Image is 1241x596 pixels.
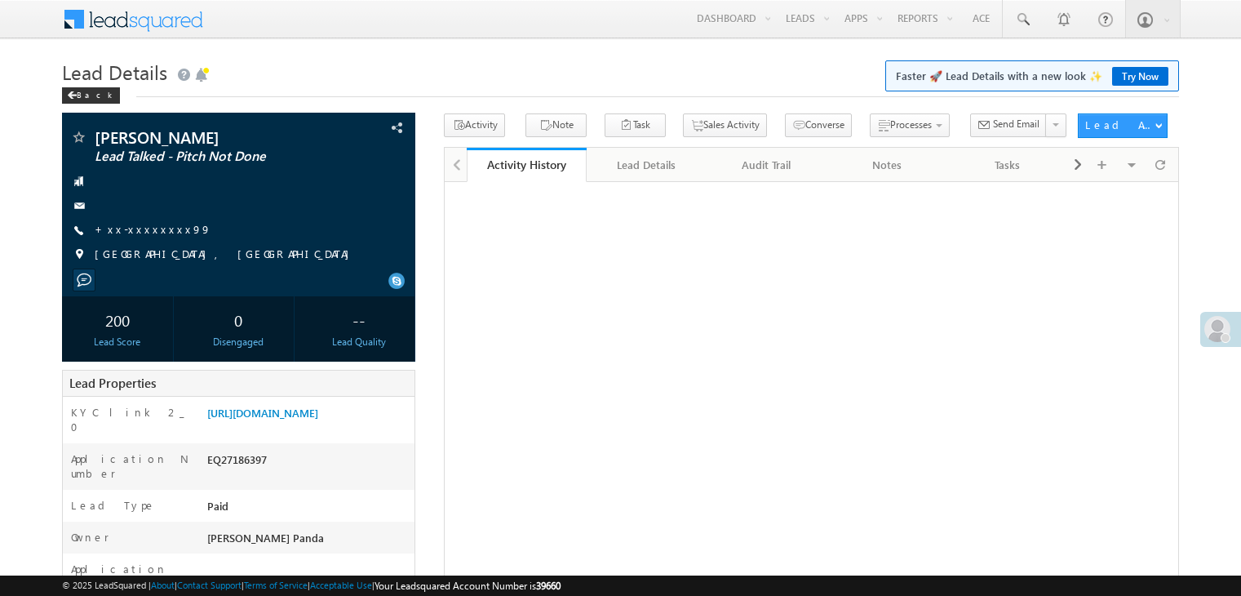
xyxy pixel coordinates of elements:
div: Tasks [961,155,1053,175]
a: Audit Trail [707,148,827,182]
button: Note [525,113,587,137]
span: Processes [890,118,932,131]
div: Lead Details [600,155,692,175]
a: About [151,580,175,590]
button: Activity [444,113,505,137]
button: Send Email [970,113,1047,137]
span: 39660 [536,580,561,592]
label: Owner [71,530,109,545]
span: [GEOGRAPHIC_DATA], [GEOGRAPHIC_DATA] [95,247,357,263]
label: Lead Type [71,498,156,513]
label: Application Number [71,451,190,481]
span: Lead Details [62,59,167,85]
div: Lead Actions [1085,118,1155,132]
a: Lead Details [587,148,707,182]
span: Lead Talked - Pitch Not Done [95,149,313,165]
span: Lead Properties [69,375,156,391]
div: Disengaged [187,335,290,349]
button: Lead Actions [1078,113,1168,138]
a: Tasks [948,148,1068,182]
a: [URL][DOMAIN_NAME] [207,406,318,420]
a: Contact Support [177,580,242,590]
span: © 2025 LeadSquared | | | | | [62,578,561,594]
div: Lead Score [66,335,169,349]
span: [PERSON_NAME] [95,129,313,145]
span: [PERSON_NAME] Panda [207,531,324,545]
a: Activity History [467,148,587,182]
button: Task [605,113,666,137]
div: Activity History [479,157,574,172]
div: 200 [66,305,169,335]
div: Lead Quality [308,335,410,349]
a: +xx-xxxxxxxx99 [95,222,211,236]
div: Back [62,87,120,104]
a: Terms of Service [244,580,308,590]
button: Sales Activity [683,113,767,137]
label: KYC link 2_0 [71,405,190,434]
div: Notes [840,155,933,175]
label: Application Status [71,562,190,591]
div: Audit Trail [720,155,813,175]
a: Notes [827,148,947,182]
div: 0 [187,305,290,335]
span: Faster 🚀 Lead Details with a new look ✨ [896,68,1168,84]
button: Converse [785,113,852,137]
div: Paid [203,498,414,521]
div: EQ27186397 [203,451,414,474]
a: Try Now [1112,67,1168,86]
a: Back [62,87,128,100]
span: Your Leadsquared Account Number is [375,580,561,592]
span: Send Email [993,117,1039,131]
div: -- [308,305,410,335]
a: Acceptable Use [310,580,372,590]
button: Processes [870,113,950,137]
